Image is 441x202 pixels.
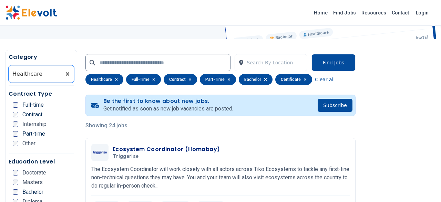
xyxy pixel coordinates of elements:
[22,170,46,176] span: Doctorate
[9,53,74,61] h5: Category
[22,141,35,146] span: Other
[22,112,42,117] span: Contract
[13,131,18,137] input: Part-time
[113,145,220,153] h3: Ecosystem Coordinator (Homabay)
[315,74,335,85] button: Clear all
[13,180,18,185] input: Masters
[13,141,18,146] input: Other
[22,102,44,108] span: Full-time
[318,99,352,112] button: Subscribe
[85,74,123,85] div: healthcare
[13,121,18,127] input: Internship
[13,112,18,117] input: Contract
[22,180,43,185] span: Masters
[91,165,350,190] p: The Ecosystem Coordinator will work closely with all actors across Tiko Ecosystems to tackle any ...
[22,189,43,195] span: Bachelor
[311,7,330,18] a: Home
[389,7,412,18] a: Contact
[103,105,233,113] p: Get notified as soon as new job vacancies are posted.
[113,153,139,160] span: Triggerise
[22,131,45,137] span: Part-time
[93,151,107,154] img: Triggerise
[85,121,356,130] p: Showing 24 jobs
[359,7,389,18] a: Resources
[13,102,18,108] input: Full-time
[103,98,233,105] h4: Be the first to know about new jobs.
[275,74,312,85] div: certificate
[6,6,57,20] img: Elevolt
[13,189,18,195] input: Bachelor
[22,121,47,127] span: Internship
[407,169,441,202] iframe: Chat Widget
[164,74,197,85] div: contract
[9,90,74,98] h5: Contract Type
[412,6,433,20] a: Login
[9,158,74,166] h5: Education Level
[239,74,273,85] div: bachelor
[330,7,359,18] a: Find Jobs
[126,74,161,85] div: full-time
[200,74,236,85] div: part-time
[13,170,18,176] input: Doctorate
[311,54,356,71] button: Find Jobs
